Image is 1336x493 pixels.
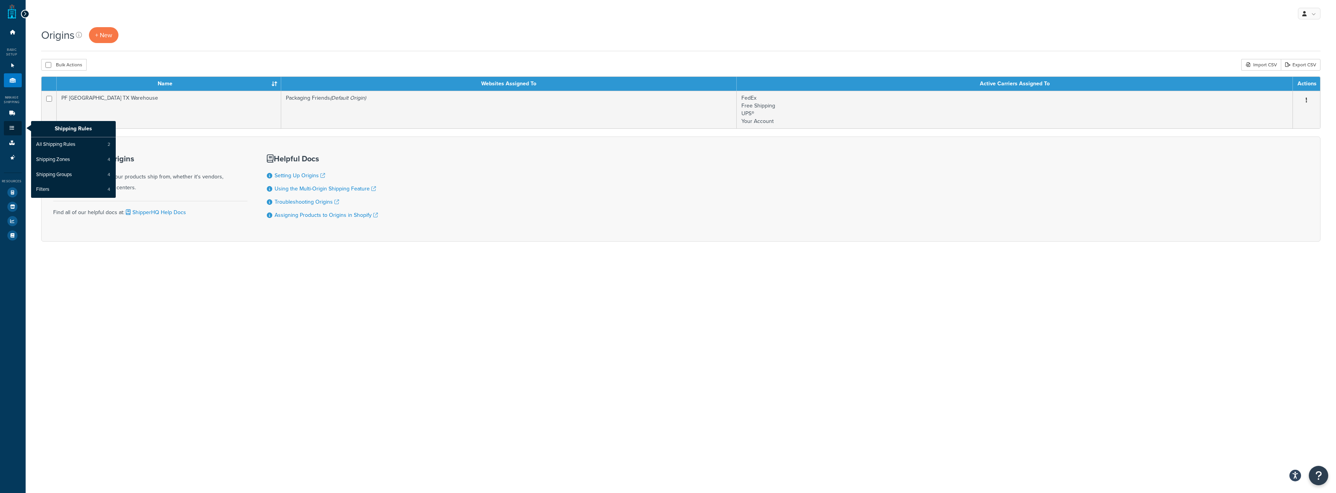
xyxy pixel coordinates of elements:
[1309,466,1328,485] button: Open Resource Center
[57,91,281,128] td: PF [GEOGRAPHIC_DATA] TX Warehouse
[36,171,72,178] span: Shipping Groups
[108,156,110,163] span: 4
[41,28,75,43] h1: Origins
[737,77,1293,91] th: Active Carriers Assigned To
[108,186,110,193] span: 4
[4,185,22,199] li: Test Your Rates
[36,186,49,193] span: Filters
[281,91,737,128] td: Packaging Friends
[4,59,22,73] li: Websites
[330,94,366,102] i: (Default Origin)
[281,77,737,91] th: Websites Assigned To
[275,171,325,180] a: Setting Up Origins
[31,182,116,197] a: Filters 4
[31,168,116,182] a: Shipping Groups 4
[31,137,116,152] a: All Shipping Rules 2
[275,198,339,206] a: Troubleshooting Origins
[4,73,22,88] li: Origins
[124,208,186,216] a: ShipperHQ Help Docs
[53,201,247,218] div: Find all of our helpful docs at:
[4,150,22,165] li: Advanced Features
[4,121,22,135] li: Shipping Rules
[1241,59,1281,71] div: Import CSV
[4,25,22,40] li: Dashboard
[108,171,110,178] span: 4
[31,152,116,167] a: Shipping Zones 4
[1293,77,1320,91] th: Actions
[31,152,116,167] li: Shipping Zones
[36,156,70,163] span: Shipping Zones
[31,137,116,152] li: All Shipping Rules
[4,136,22,150] li: Boxes
[1281,59,1320,71] a: Export CSV
[89,27,118,43] a: + New
[31,168,116,182] li: Shipping Groups
[267,154,378,163] h3: Helpful Docs
[36,141,75,148] span: All Shipping Rules
[53,154,247,163] h3: Understanding Origins
[31,121,116,137] p: Shipping Rules
[108,141,110,148] span: 2
[95,31,112,40] span: + New
[4,106,22,121] li: Carriers
[4,200,22,214] li: Marketplace
[275,185,376,193] a: Using the Multi-Origin Shipping Feature
[275,211,378,219] a: Assigning Products to Origins in Shopify
[737,91,1293,128] td: FedEx Free Shipping UPS® Your Account
[41,59,87,71] button: Bulk Actions
[53,154,247,193] div: An origin is any location your products ship from, whether it's vendors, warehouses, or fulfillme...
[57,77,281,91] th: Name : activate to sort column ascending
[4,228,22,242] li: Help Docs
[4,214,22,228] li: Analytics
[31,182,116,197] li: Filters
[8,4,16,19] a: ShipperHQ Home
